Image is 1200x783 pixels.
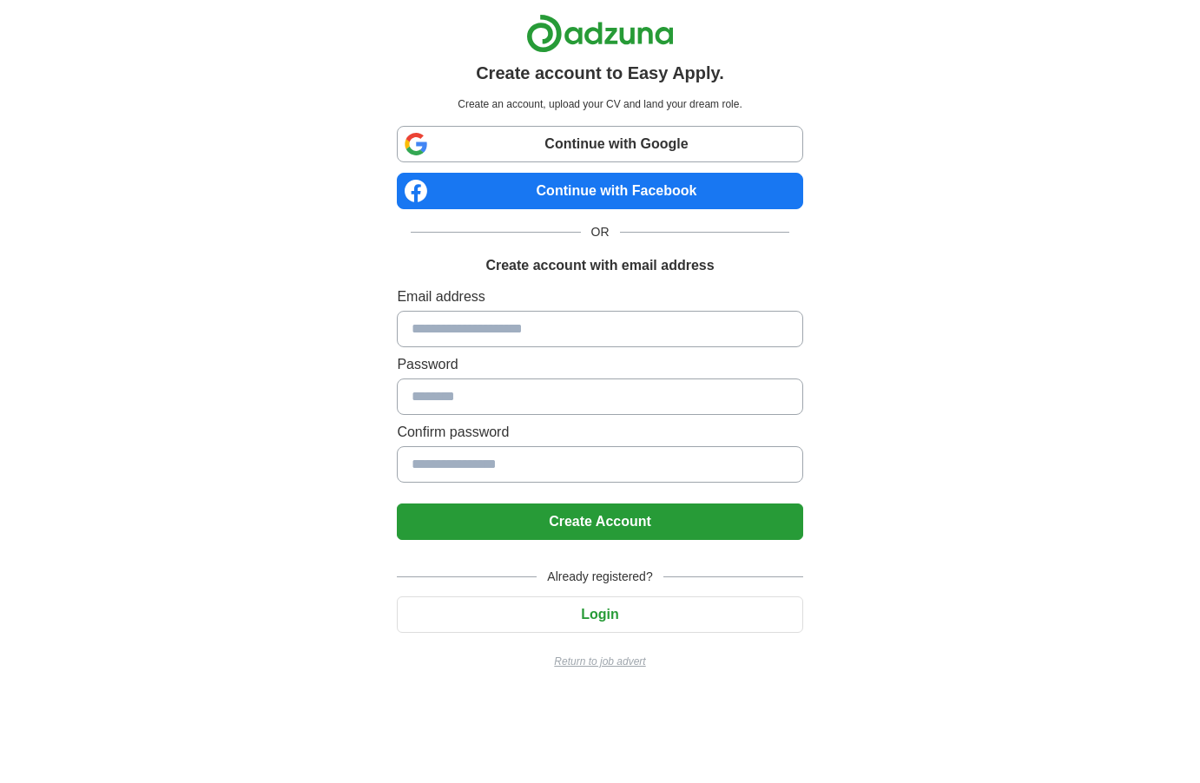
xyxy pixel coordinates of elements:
label: Email address [397,286,802,307]
a: Return to job advert [397,654,802,669]
span: Already registered? [537,568,663,586]
h1: Create account with email address [485,255,714,276]
label: Password [397,354,802,375]
span: OR [581,223,620,241]
img: Adzuna logo [526,14,674,53]
a: Continue with Facebook [397,173,802,209]
p: Create an account, upload your CV and land your dream role. [400,96,799,112]
button: Create Account [397,503,802,540]
label: Confirm password [397,422,802,443]
button: Login [397,596,802,633]
a: Login [397,607,802,622]
h1: Create account to Easy Apply. [476,60,724,86]
a: Continue with Google [397,126,802,162]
